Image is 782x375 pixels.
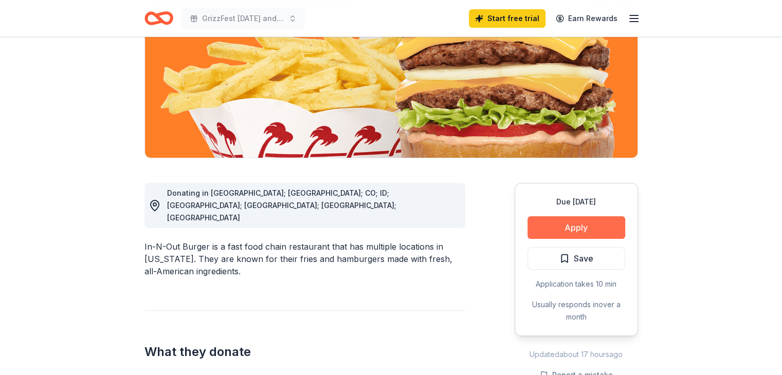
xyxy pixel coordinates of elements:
[144,240,465,277] div: In-N-Out Burger is a fast food chain restaurant that has multiple locations in [US_STATE]. They a...
[202,12,284,25] span: GrizzFest [DATE] and Silent Auction
[181,8,305,29] button: GrizzFest [DATE] and Silent Auction
[469,9,545,28] a: Start free trial
[550,9,624,28] a: Earn Rewards
[144,6,173,30] a: Home
[528,298,625,323] div: Usually responds in over a month
[528,196,625,208] div: Due [DATE]
[528,247,625,270] button: Save
[144,344,465,360] h2: What they donate
[574,252,593,265] span: Save
[515,348,638,361] div: Updated about 17 hours ago
[528,216,625,239] button: Apply
[528,278,625,290] div: Application takes 10 min
[167,189,396,222] span: Donating in [GEOGRAPHIC_DATA]; [GEOGRAPHIC_DATA]; CO; ID; [GEOGRAPHIC_DATA]; [GEOGRAPHIC_DATA]; [...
